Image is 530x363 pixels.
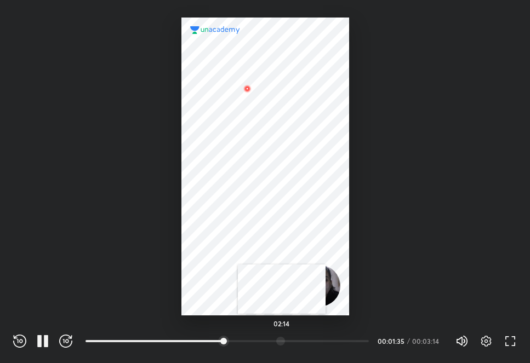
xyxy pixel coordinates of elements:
[407,338,410,344] div: /
[190,26,241,34] img: logo.2a7e12a2.svg
[378,338,405,344] div: 00:01:35
[273,320,289,327] h5: 02:14
[241,82,254,95] img: wMgqJGBwKWe8AAAAABJRU5ErkJggg==
[412,338,442,344] div: 00:03:14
